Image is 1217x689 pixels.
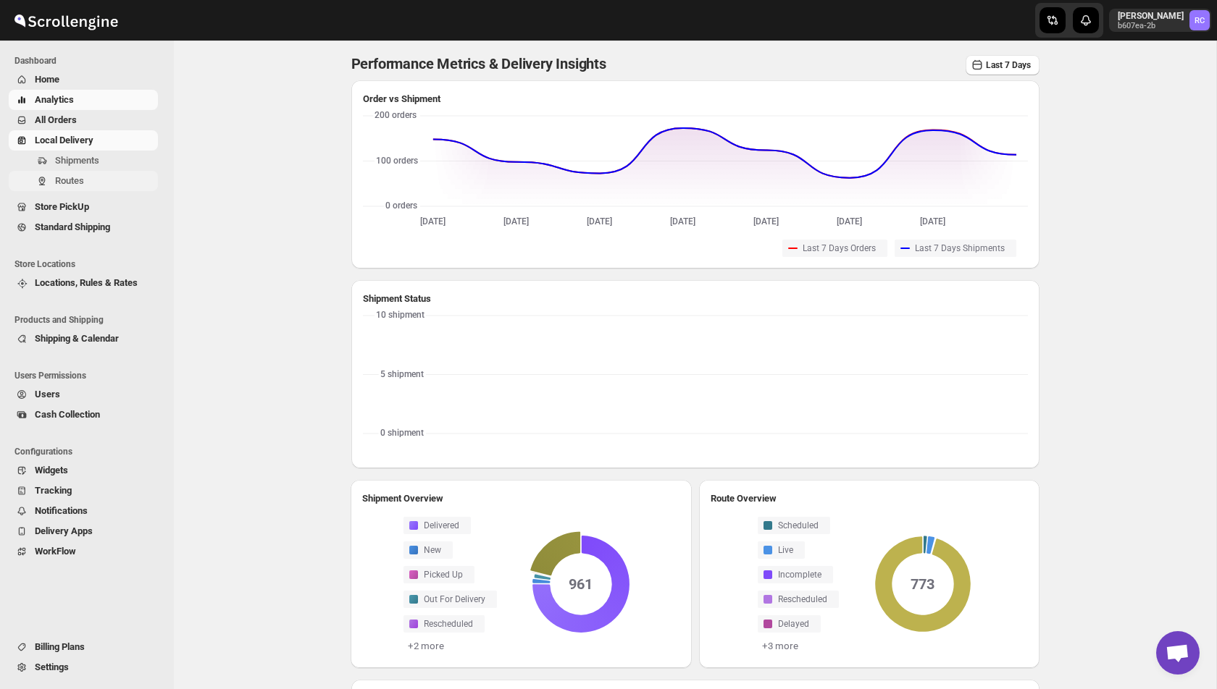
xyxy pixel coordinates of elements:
span: Billing Plans [35,641,85,652]
button: Rescheduled [403,615,485,633]
button: Shipping & Calendar [9,329,158,349]
text: [DATE] [920,216,945,227]
span: Routes [55,175,84,186]
svg: No Data Here Yet [363,312,1028,445]
text: 0 shipment [380,428,423,438]
button: +3 more [758,640,803,652]
span: Users Permissions [14,370,164,381]
span: Widgets [35,465,68,475]
button: User menu [1109,9,1211,32]
button: Rescheduled [758,591,839,608]
span: Standard Shipping [35,221,110,232]
span: Delivery Apps [35,525,93,536]
span: Products and Shipping [14,314,164,326]
button: Picked Up [403,566,474,583]
button: WorkFlow [9,541,158,562]
text: [DATE] [753,216,779,227]
span: New [424,544,441,556]
text: 0 orders [385,200,417,211]
span: WorkFlow [35,546,76,557]
button: Users [9,384,158,405]
button: Locations, Rules & Rates [9,273,158,293]
button: Tracking [9,481,158,501]
span: Scheduled [778,520,819,531]
button: Home [9,69,158,90]
span: Delayed [778,618,809,630]
button: Cash Collection [9,405,158,425]
span: Dashboard [14,55,164,67]
span: Incomplete [778,569,821,580]
button: Notifications [9,501,158,521]
img: ScrollEngine [12,2,120,38]
span: Local Delivery [35,135,93,145]
span: Last 7 Days [986,60,1031,70]
span: Settings [35,661,69,672]
button: Last 7 Days Shipments [895,240,1016,257]
button: Live [758,541,805,559]
text: [DATE] [503,216,529,227]
h2: Shipment Status [363,292,1028,306]
text: [DATE] [420,216,446,227]
p: Performance Metrics & Delivery Insights [351,55,606,77]
button: Routes [9,171,158,191]
button: Delivered [403,517,471,534]
span: Live [778,544,793,556]
p: [PERSON_NAME] [1118,10,1184,22]
h2: Route Overview [711,491,1028,506]
text: [DATE] [670,216,695,227]
span: Tracking [35,485,72,496]
text: 5 shipment [380,369,423,379]
h2: Order vs Shipment [363,92,1028,106]
span: All Orders [35,114,77,125]
text: [DATE] [587,216,612,227]
span: Store PickUp [35,201,89,212]
button: +2 more [403,640,448,652]
button: Settings [9,657,158,677]
button: Last 7 Days Orders [782,240,887,257]
text: [DATE] [837,216,862,227]
span: Rescheduled [778,593,827,605]
button: Out For Delivery [403,591,497,608]
div: Open chat [1156,631,1200,675]
text: RC [1195,16,1205,25]
span: Rescheduled [424,618,473,630]
button: Scheduled [758,517,830,534]
button: Delayed [758,615,821,633]
span: Locations, Rules & Rates [35,277,138,288]
span: Home [35,74,59,85]
text: 100 orders [376,156,418,166]
span: Rahul Chopra [1189,10,1210,30]
h2: Shipment Overview [362,491,679,506]
button: Widgets [9,460,158,481]
span: Notifications [35,505,88,516]
text: 10 shipment [376,310,425,320]
span: Last 7 Days Orders [803,242,876,254]
button: Incomplete [758,566,833,583]
span: Delivered [424,520,459,531]
button: Analytics [9,90,158,110]
button: All Orders [9,110,158,130]
button: Billing Plans [9,637,158,657]
span: Users [35,389,60,400]
span: Last 7 Days Shipments [915,242,1005,254]
span: Configurations [14,446,164,457]
span: Analytics [35,94,74,105]
text: 200 orders [375,110,417,120]
p: b607ea-2b [1118,22,1184,30]
span: Picked Up [424,569,463,580]
button: Last 7 Days [966,55,1040,75]
button: New [403,541,453,559]
button: Delivery Apps [9,521,158,541]
span: Shipments [55,155,99,166]
span: Store Locations [14,258,164,270]
span: Shipping & Calendar [35,333,119,344]
button: Shipments [9,151,158,171]
span: Out For Delivery [424,593,485,605]
span: Cash Collection [35,409,100,420]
